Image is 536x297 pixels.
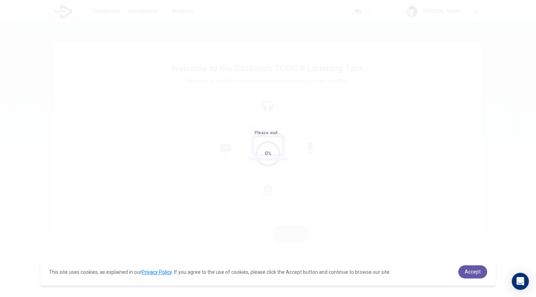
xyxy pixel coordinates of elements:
span: Accept [465,269,481,275]
span: Please wait... [254,130,282,135]
span: This site uses cookies, as explained in our . If you agree to the use of cookies, please click th... [49,269,391,275]
a: Privacy Policy [141,269,172,275]
div: 0% [265,150,272,158]
a: dismiss cookie message [458,265,487,278]
div: cookieconsent [40,258,496,286]
div: Open Intercom Messenger [512,273,529,290]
